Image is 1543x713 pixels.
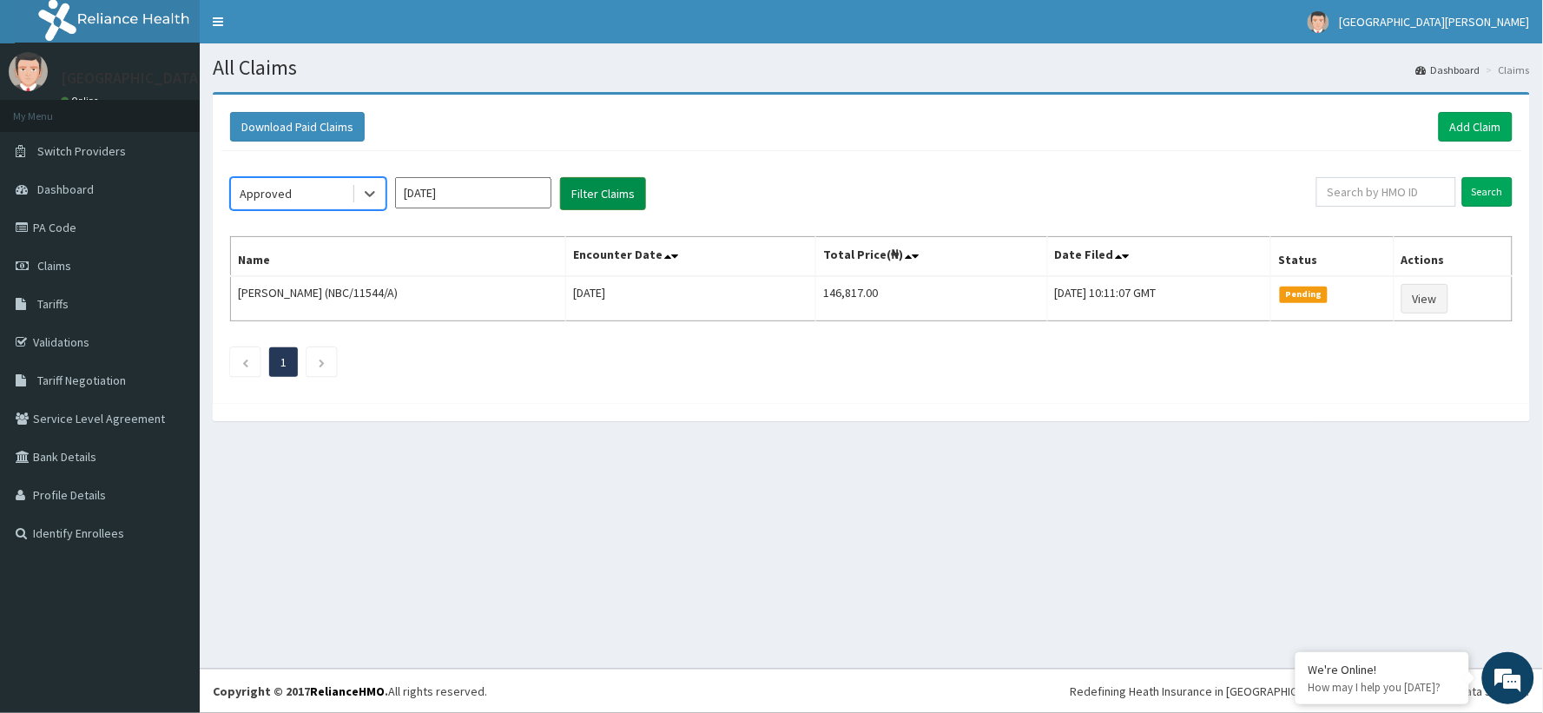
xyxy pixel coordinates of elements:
[37,373,126,388] span: Tariff Negotiation
[1482,63,1530,77] li: Claims
[230,112,365,142] button: Download Paid Claims
[37,258,71,274] span: Claims
[560,177,646,210] button: Filter Claims
[231,237,566,277] th: Name
[9,52,48,91] img: User Image
[1071,683,1530,700] div: Redefining Heath Insurance in [GEOGRAPHIC_DATA] using Telemedicine and Data Science!
[37,182,94,197] span: Dashboard
[1394,237,1512,277] th: Actions
[1280,287,1328,302] span: Pending
[1462,177,1513,207] input: Search
[1416,63,1480,77] a: Dashboard
[816,276,1048,321] td: 146,817.00
[213,56,1530,79] h1: All Claims
[1047,276,1270,321] td: [DATE] 10:11:07 GMT
[318,354,326,370] a: Next page
[565,237,815,277] th: Encounter Date
[231,276,566,321] td: [PERSON_NAME] (NBC/11544/A)
[61,70,318,86] p: [GEOGRAPHIC_DATA][PERSON_NAME]
[1309,662,1456,677] div: We're Online!
[1401,284,1448,314] a: View
[61,95,102,107] a: Online
[241,354,249,370] a: Previous page
[280,354,287,370] a: Page 1 is your current page
[1340,14,1530,30] span: [GEOGRAPHIC_DATA][PERSON_NAME]
[37,296,69,312] span: Tariffs
[1271,237,1394,277] th: Status
[310,683,385,699] a: RelianceHMO
[565,276,815,321] td: [DATE]
[816,237,1048,277] th: Total Price(₦)
[37,143,126,159] span: Switch Providers
[240,185,292,202] div: Approved
[1316,177,1456,207] input: Search by HMO ID
[1047,237,1270,277] th: Date Filed
[395,177,551,208] input: Select Month and Year
[1439,112,1513,142] a: Add Claim
[1308,11,1329,33] img: User Image
[213,683,388,699] strong: Copyright © 2017 .
[200,669,1543,713] footer: All rights reserved.
[1309,680,1456,695] p: How may I help you today?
